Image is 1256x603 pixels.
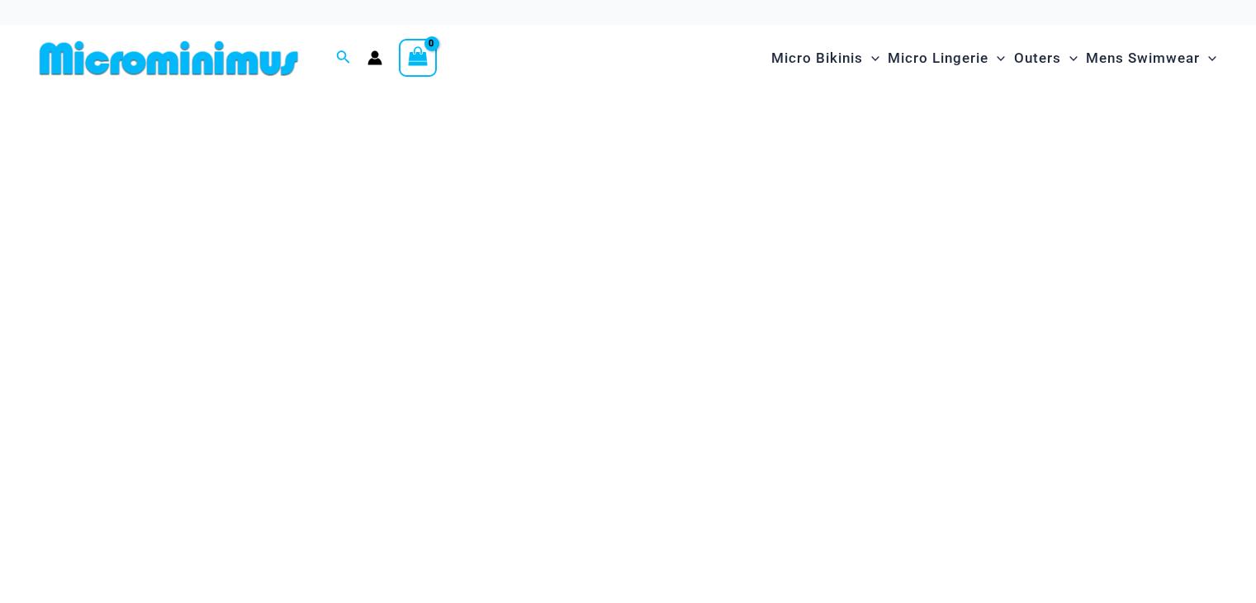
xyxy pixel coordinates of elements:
[367,50,382,65] a: Account icon link
[1014,37,1061,79] span: Outers
[863,37,879,79] span: Menu Toggle
[336,48,351,69] a: Search icon link
[1200,37,1216,79] span: Menu Toggle
[1082,33,1220,83] a: Mens SwimwearMenu ToggleMenu Toggle
[1086,37,1200,79] span: Mens Swimwear
[888,37,988,79] span: Micro Lingerie
[884,33,1009,83] a: Micro LingerieMenu ToggleMenu Toggle
[771,37,863,79] span: Micro Bikinis
[765,31,1223,86] nav: Site Navigation
[767,33,884,83] a: Micro BikinisMenu ToggleMenu Toggle
[1010,33,1082,83] a: OutersMenu ToggleMenu Toggle
[988,37,1005,79] span: Menu Toggle
[399,39,437,77] a: View Shopping Cart, empty
[1061,37,1078,79] span: Menu Toggle
[33,40,305,77] img: MM SHOP LOGO FLAT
